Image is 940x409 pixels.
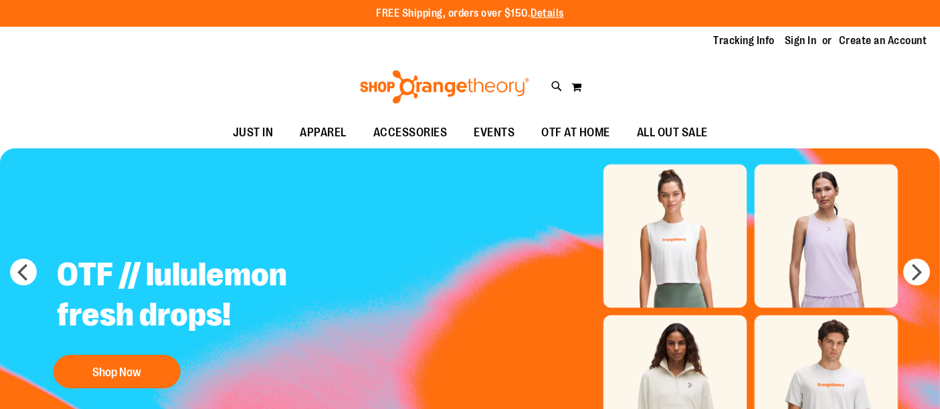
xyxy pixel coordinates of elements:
[474,118,514,148] span: EVENTS
[785,33,817,48] a: Sign In
[376,6,564,21] p: FREE Shipping, orders over $150.
[713,33,775,48] a: Tracking Info
[839,33,927,48] a: Create an Account
[10,259,37,285] button: prev
[233,118,274,148] span: JUST IN
[541,118,610,148] span: OTF AT HOME
[300,118,347,148] span: APPAREL
[47,245,379,348] h2: OTF // lululemon fresh drops!
[531,7,564,19] a: Details
[637,118,708,148] span: ALL OUT SALE
[54,355,181,388] button: Shop Now
[373,118,448,148] span: ACCESSORIES
[903,259,930,285] button: next
[358,70,531,104] img: Shop Orangetheory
